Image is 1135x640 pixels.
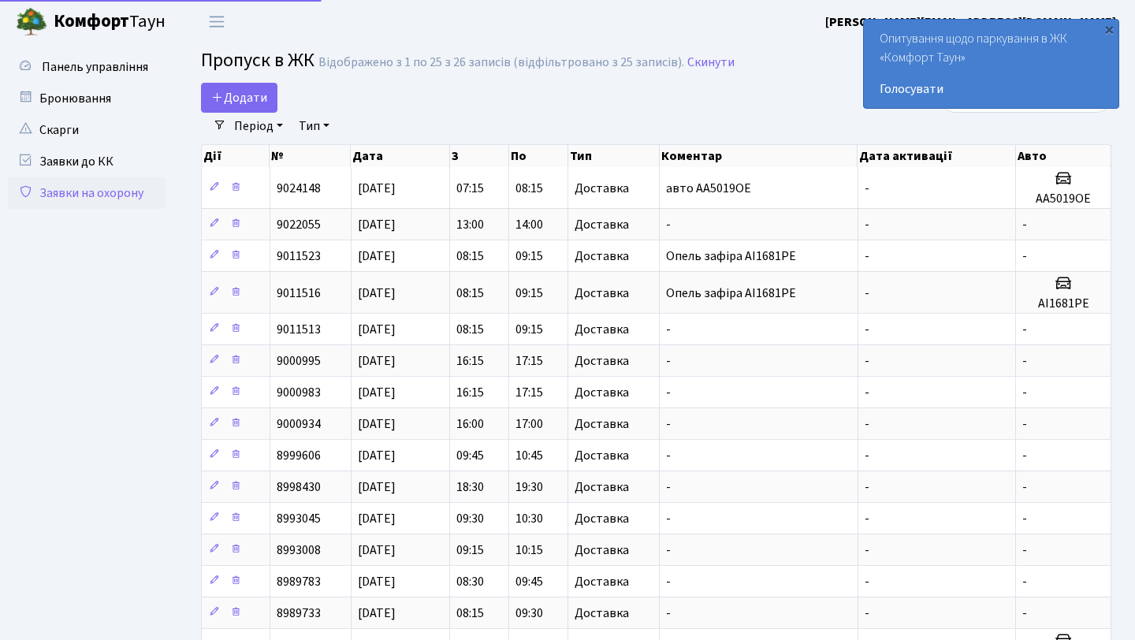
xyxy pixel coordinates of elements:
[575,287,629,300] span: Доставка
[515,285,543,302] span: 09:15
[1016,145,1111,167] th: Авто
[277,180,321,197] span: 9024148
[864,20,1118,108] div: Опитування щодо паркування в ЖК «Комфорт Таун»
[277,510,321,527] span: 8993045
[660,145,858,167] th: Коментар
[42,58,148,76] span: Панель управління
[575,386,629,399] span: Доставка
[456,216,484,233] span: 13:00
[456,541,484,559] span: 09:15
[666,541,671,559] span: -
[456,285,484,302] span: 08:15
[456,510,484,527] span: 09:30
[277,573,321,590] span: 8989783
[456,447,484,464] span: 09:45
[515,352,543,370] span: 17:15
[8,83,166,114] a: Бронювання
[515,605,543,622] span: 09:30
[865,216,869,233] span: -
[575,218,629,231] span: Доставка
[358,247,396,265] span: [DATE]
[358,478,396,496] span: [DATE]
[197,9,236,35] button: Переключити навігацію
[456,478,484,496] span: 18:30
[575,607,629,620] span: Доставка
[515,216,543,233] span: 14:00
[358,541,396,559] span: [DATE]
[54,9,129,34] b: Комфорт
[865,321,869,338] span: -
[456,321,484,338] span: 08:15
[201,47,314,74] span: Пропуск в ЖК
[1022,510,1027,527] span: -
[515,573,543,590] span: 09:45
[318,55,684,70] div: Відображено з 1 по 25 з 26 записів (відфільтровано з 25 записів).
[1022,605,1027,622] span: -
[1022,296,1104,311] h5: АІ1681РЕ
[1101,21,1117,37] div: ×
[575,250,629,262] span: Доставка
[666,478,671,496] span: -
[575,323,629,336] span: Доставка
[277,447,321,464] span: 8999606
[277,321,321,338] span: 9011513
[358,573,396,590] span: [DATE]
[1022,415,1027,433] span: -
[825,13,1116,31] b: [PERSON_NAME][EMAIL_ADDRESS][DOMAIN_NAME]
[666,321,671,338] span: -
[358,321,396,338] span: [DATE]
[1022,573,1027,590] span: -
[1022,216,1027,233] span: -
[8,177,166,209] a: Заявки на охорону
[865,573,869,590] span: -
[277,415,321,433] span: 9000934
[575,449,629,462] span: Доставка
[211,89,267,106] span: Додати
[575,481,629,493] span: Доставка
[1022,541,1027,559] span: -
[1022,247,1027,265] span: -
[277,216,321,233] span: 9022055
[575,512,629,525] span: Доставка
[666,447,671,464] span: -
[1022,384,1027,401] span: -
[515,415,543,433] span: 17:00
[228,113,289,140] a: Період
[858,145,1016,167] th: Дата активації
[358,352,396,370] span: [DATE]
[865,180,869,197] span: -
[666,573,671,590] span: -
[865,605,869,622] span: -
[575,544,629,556] span: Доставка
[456,605,484,622] span: 08:15
[575,418,629,430] span: Доставка
[1022,352,1027,370] span: -
[666,247,796,265] span: Опель зафіра АІ1681РЕ
[277,605,321,622] span: 8989733
[277,478,321,496] span: 8998430
[575,575,629,588] span: Доставка
[1022,478,1027,496] span: -
[358,605,396,622] span: [DATE]
[292,113,336,140] a: Тип
[456,573,484,590] span: 08:30
[865,384,869,401] span: -
[865,541,869,559] span: -
[666,216,671,233] span: -
[515,541,543,559] span: 10:15
[515,384,543,401] span: 17:15
[277,384,321,401] span: 9000983
[456,352,484,370] span: 16:15
[456,247,484,265] span: 08:15
[666,180,751,197] span: авто АА5019ОЕ
[568,145,661,167] th: Тип
[456,415,484,433] span: 16:00
[687,55,735,70] a: Скинути
[575,355,629,367] span: Доставка
[666,510,671,527] span: -
[277,541,321,559] span: 8993008
[277,352,321,370] span: 9000995
[358,180,396,197] span: [DATE]
[270,145,351,167] th: №
[1022,321,1027,338] span: -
